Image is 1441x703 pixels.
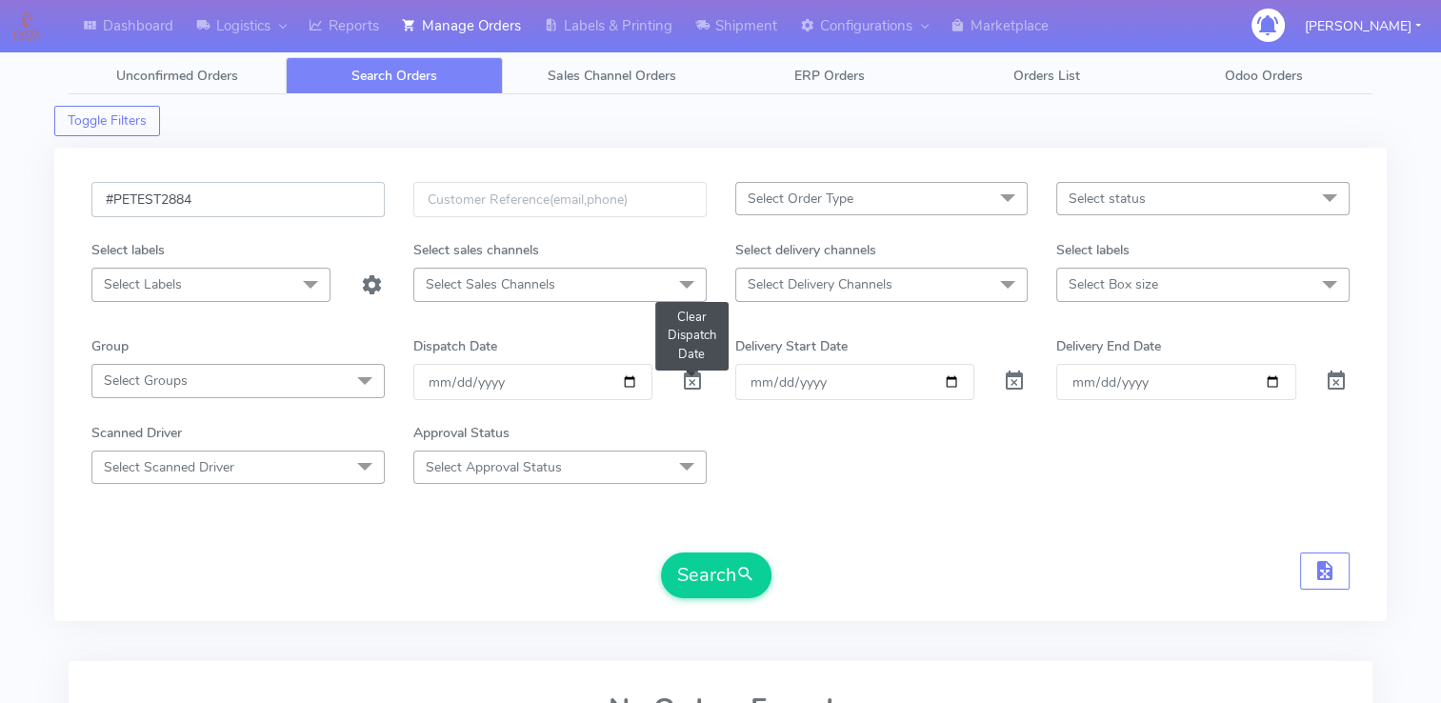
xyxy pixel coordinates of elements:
[413,182,707,217] input: Customer Reference(email,phone)
[661,552,771,598] button: Search
[91,336,129,356] label: Group
[351,67,437,85] span: Search Orders
[116,67,238,85] span: Unconfirmed Orders
[748,275,892,293] span: Select Delivery Channels
[91,182,385,217] input: Order Id
[413,423,510,443] label: Approval Status
[1069,190,1146,208] span: Select status
[54,106,160,136] button: Toggle Filters
[1056,336,1161,356] label: Delivery End Date
[69,57,1372,94] ul: Tabs
[413,240,539,260] label: Select sales channels
[735,240,876,260] label: Select delivery channels
[794,67,865,85] span: ERP Orders
[91,240,165,260] label: Select labels
[748,190,853,208] span: Select Order Type
[1013,67,1080,85] span: Orders List
[104,372,188,390] span: Select Groups
[91,423,182,443] label: Scanned Driver
[1069,275,1158,293] span: Select Box size
[1225,67,1303,85] span: Odoo Orders
[104,458,234,476] span: Select Scanned Driver
[735,336,848,356] label: Delivery Start Date
[1291,7,1435,46] button: [PERSON_NAME]
[1056,240,1130,260] label: Select labels
[104,275,182,293] span: Select Labels
[548,67,675,85] span: Sales Channel Orders
[426,275,555,293] span: Select Sales Channels
[413,336,497,356] label: Dispatch Date
[426,458,562,476] span: Select Approval Status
